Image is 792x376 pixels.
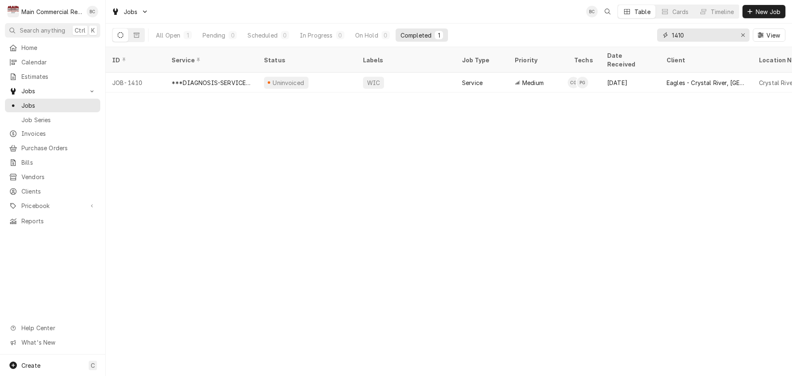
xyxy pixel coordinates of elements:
[667,56,744,64] div: Client
[21,43,96,52] span: Home
[462,56,502,64] div: Job Type
[5,336,100,349] a: Go to What's New
[21,101,96,110] span: Jobs
[75,26,85,35] span: Ctrl
[112,56,157,64] div: ID
[21,158,96,167] span: Bills
[7,6,19,17] div: M
[711,7,734,16] div: Timeline
[5,70,100,83] a: Estimates
[736,28,750,42] button: Erase input
[5,214,100,228] a: Reports
[5,156,100,169] a: Bills
[87,6,98,17] div: Bookkeeper Main Commercial's Avatar
[667,78,746,87] div: Eagles - Crystal River, [GEOGRAPHIC_DATA]
[264,56,348,64] div: Status
[5,127,100,140] a: Invoices
[765,31,782,40] span: View
[21,201,84,210] span: Pricebook
[91,26,95,35] span: K
[203,31,225,40] div: Pending
[586,6,598,17] div: BC
[742,5,785,18] button: New Job
[21,217,96,225] span: Reports
[436,31,441,40] div: 1
[672,7,689,16] div: Cards
[462,78,483,87] div: Service
[586,6,598,17] div: Bookkeeper Main Commercial's Avatar
[21,7,82,16] div: Main Commercial Refrigeration Service
[21,116,96,124] span: Job Series
[20,26,65,35] span: Search anything
[5,99,100,112] a: Jobs
[5,184,100,198] a: Clients
[515,56,559,64] div: Priority
[754,7,782,16] span: New Job
[401,31,431,40] div: Completed
[21,144,96,152] span: Purchase Orders
[5,199,100,213] a: Go to Pricebook
[7,6,19,17] div: Main Commercial Refrigeration Service's Avatar
[568,77,579,88] div: CG
[634,7,651,16] div: Table
[21,324,95,332] span: Help Center
[21,58,96,66] span: Calendar
[172,56,249,64] div: Service
[272,78,305,87] div: Uninvoiced
[5,321,100,335] a: Go to Help Center
[106,73,165,92] div: JOB-1410
[91,361,95,370] span: C
[108,5,152,19] a: Go to Jobs
[574,56,594,64] div: Techs
[568,77,579,88] div: Caleb Gorton's Avatar
[601,73,660,92] div: [DATE]
[5,113,100,127] a: Job Series
[247,31,277,40] div: Scheduled
[607,51,652,69] div: Date Received
[156,31,180,40] div: All Open
[21,362,40,369] span: Create
[383,31,388,40] div: 0
[355,31,378,40] div: On Hold
[366,78,381,87] div: WIC
[87,6,98,17] div: BC
[577,77,588,88] div: PG
[601,5,614,18] button: Open search
[5,84,100,98] a: Go to Jobs
[5,41,100,54] a: Home
[185,31,190,40] div: 1
[21,187,96,196] span: Clients
[21,72,96,81] span: Estimates
[753,28,785,42] button: View
[338,31,343,40] div: 0
[577,77,588,88] div: Parker Gilbert's Avatar
[5,23,100,38] button: Search anythingCtrlK
[522,78,544,87] span: Medium
[21,87,84,95] span: Jobs
[300,31,333,40] div: In Progress
[5,170,100,184] a: Vendors
[363,56,449,64] div: Labels
[5,55,100,69] a: Calendar
[21,338,95,347] span: What's New
[5,141,100,155] a: Purchase Orders
[124,7,138,16] span: Jobs
[21,173,96,181] span: Vendors
[230,31,235,40] div: 0
[672,28,734,42] input: Keyword search
[283,31,288,40] div: 0
[21,129,96,138] span: Invoices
